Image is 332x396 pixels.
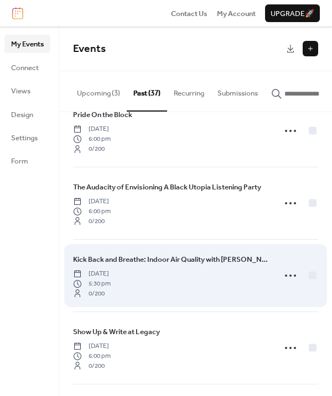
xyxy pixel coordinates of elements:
[73,207,111,217] span: 6:00 pm
[73,254,268,266] a: Kick Back and Breathe: Indoor Air Quality with [PERSON_NAME]
[89,217,105,226] span: 0 / 200
[265,4,320,22] button: Upgrade🚀
[73,326,160,338] a: Show Up & Write at Legacy
[171,8,207,19] a: Contact Us
[4,105,50,123] a: Design
[73,341,111,351] span: [DATE]
[11,86,30,97] span: Views
[11,156,28,167] span: Form
[4,152,50,170] a: Form
[73,124,111,134] span: [DATE]
[11,39,44,50] span: My Events
[89,361,105,371] span: 0 / 200
[4,82,50,99] a: Views
[4,59,50,76] a: Connect
[73,109,132,120] span: Pride On the Block
[73,109,132,121] a: Pride On the Block
[73,134,111,144] span: 6:00 pm
[70,71,127,110] button: Upcoming (3)
[11,62,39,73] span: Connect
[11,133,38,144] span: Settings
[73,39,106,59] span: Events
[73,254,268,265] span: Kick Back and Breathe: Indoor Air Quality with [PERSON_NAME]
[89,144,105,154] span: 0 / 200
[4,35,50,52] a: My Events
[211,71,264,110] button: Submissions
[167,71,211,110] button: Recurring
[127,71,167,111] button: Past (37)
[73,269,111,279] span: [DATE]
[12,7,23,19] img: logo
[73,351,111,361] span: 6:00 pm
[73,197,111,207] span: [DATE]
[271,8,314,19] span: Upgrade 🚀
[4,129,50,146] a: Settings
[11,109,33,120] span: Design
[73,326,160,337] span: Show Up & Write at Legacy
[73,182,261,193] span: The Audacity of Envisioning A Black Utopia Listening Party
[217,8,256,19] a: My Account
[89,289,105,299] span: 0 / 200
[73,279,111,289] span: 5:30 pm
[73,181,261,193] a: The Audacity of Envisioning A Black Utopia Listening Party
